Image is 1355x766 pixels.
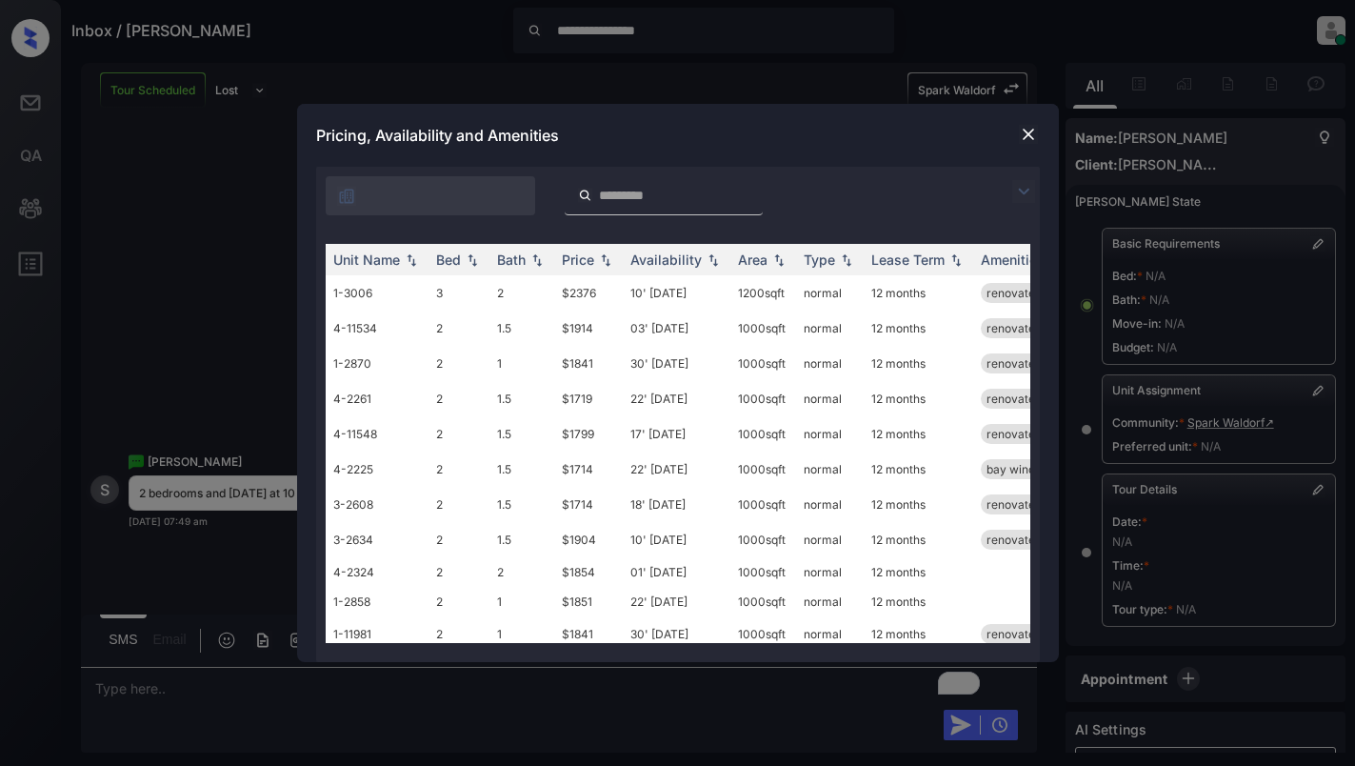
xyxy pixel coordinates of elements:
td: 12 months [864,346,973,381]
div: Area [738,252,767,268]
td: $1719 [554,381,623,416]
td: 12 months [864,487,973,522]
td: 2 [489,275,554,311]
td: 12 months [864,311,973,346]
td: 12 months [864,557,973,587]
td: 2 [489,557,554,587]
td: 1.5 [489,311,554,346]
td: 2 [428,587,489,616]
td: normal [796,275,864,311]
td: 30' [DATE] [623,616,730,652]
img: sorting [402,253,421,267]
img: icon-zuma [578,187,592,204]
td: 12 months [864,522,973,557]
img: icon-zuma [337,187,356,206]
td: 2 [428,557,489,587]
td: 12 months [864,381,973,416]
td: normal [796,381,864,416]
td: normal [796,616,864,652]
td: 2 [428,452,489,487]
td: 22' [DATE] [623,381,730,416]
img: sorting [596,253,615,267]
td: 1.5 [489,381,554,416]
td: $2376 [554,275,623,311]
td: $1904 [554,522,623,557]
img: sorting [769,253,788,267]
div: Type [804,252,835,268]
span: renovated [986,627,1042,641]
img: sorting [528,253,547,267]
td: 3-2608 [326,487,428,522]
img: sorting [463,253,482,267]
span: renovated [986,321,1042,335]
img: sorting [947,253,966,267]
td: 4-2261 [326,381,428,416]
td: 12 months [864,616,973,652]
td: 22' [DATE] [623,452,730,487]
td: normal [796,487,864,522]
td: 1 [489,346,554,381]
td: 12 months [864,275,973,311]
div: Unit Name [333,252,400,268]
span: renovated [986,392,1042,406]
td: normal [796,557,864,587]
td: 3-2634 [326,522,428,557]
td: 2 [428,346,489,381]
td: $1799 [554,416,623,452]
div: Lease Term [871,252,945,268]
img: sorting [704,253,723,267]
div: Pricing, Availability and Amenities [297,104,1059,167]
td: 1-3006 [326,275,428,311]
td: 1.5 [489,416,554,452]
td: 17' [DATE] [623,416,730,452]
td: normal [796,587,864,616]
td: 10' [DATE] [623,522,730,557]
div: Amenities [981,252,1045,268]
td: 2 [428,381,489,416]
td: 1.5 [489,452,554,487]
td: 1000 sqft [730,381,796,416]
span: renovated [986,286,1042,300]
td: 4-11548 [326,416,428,452]
span: renovated [986,356,1042,371]
td: 4-2225 [326,452,428,487]
td: 12 months [864,416,973,452]
div: Availability [630,252,702,268]
div: Bed [436,252,461,268]
span: renovated [986,427,1042,441]
td: 4-11534 [326,311,428,346]
td: 01' [DATE] [623,557,730,587]
td: 1200 sqft [730,275,796,311]
td: $1914 [554,311,623,346]
td: 10' [DATE] [623,275,730,311]
img: icon-zuma [1012,180,1035,203]
td: 22' [DATE] [623,587,730,616]
td: $1841 [554,346,623,381]
td: 1000 sqft [730,616,796,652]
td: 3 [428,275,489,311]
img: sorting [837,253,856,267]
td: 1-2870 [326,346,428,381]
td: 1 [489,587,554,616]
td: $1714 [554,452,623,487]
td: 1-11981 [326,616,428,652]
td: 1000 sqft [730,452,796,487]
td: $1841 [554,616,623,652]
td: $1851 [554,587,623,616]
div: Price [562,252,594,268]
td: normal [796,522,864,557]
td: 1 [489,616,554,652]
td: 1000 sqft [730,557,796,587]
span: bay window [986,462,1051,476]
div: Bath [497,252,526,268]
td: 4-2324 [326,557,428,587]
td: 1000 sqft [730,587,796,616]
td: normal [796,416,864,452]
td: 2 [428,311,489,346]
span: renovated [986,497,1042,512]
td: $1714 [554,487,623,522]
td: $1854 [554,557,623,587]
td: 1.5 [489,522,554,557]
td: 1000 sqft [730,416,796,452]
td: 1.5 [489,487,554,522]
